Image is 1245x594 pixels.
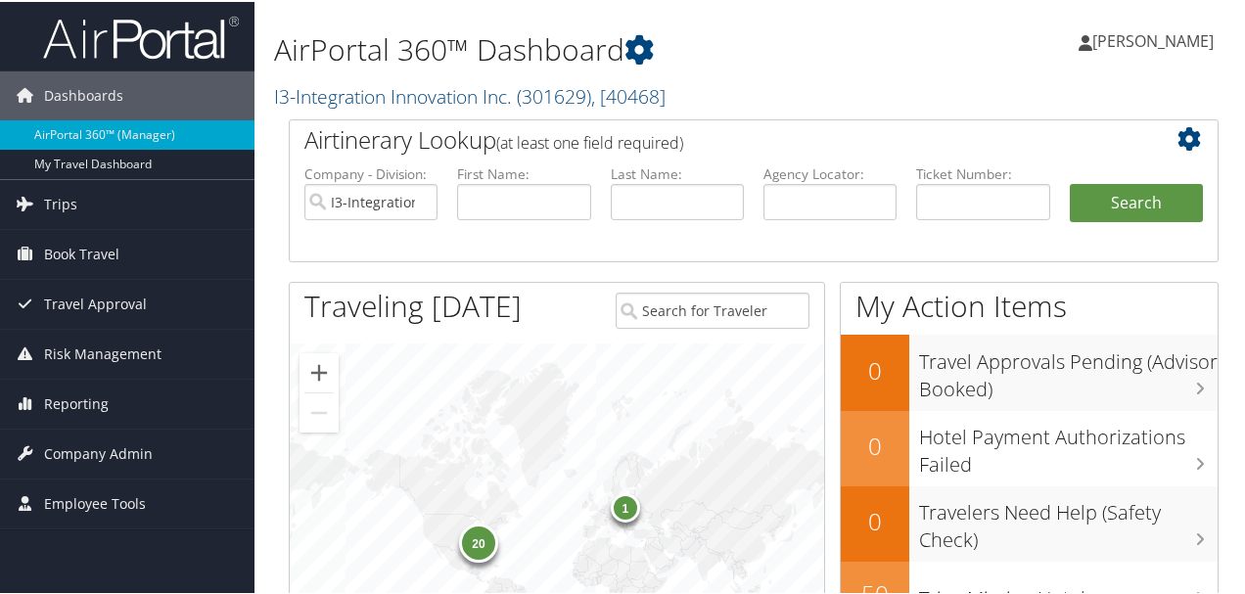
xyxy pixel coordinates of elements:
h3: Travelers Need Help (Safety Check) [919,487,1218,552]
span: Book Travel [44,228,119,277]
h3: Travel Approvals Pending (Advisor Booked) [919,337,1218,401]
img: airportal-logo.png [43,13,239,59]
h2: Airtinerary Lookup [304,121,1126,155]
span: Trips [44,178,77,227]
h3: Hotel Payment Authorizations Failed [919,412,1218,477]
button: Zoom in [300,351,339,390]
span: , [ 40468 ] [591,81,666,108]
span: (at least one field required) [496,130,683,152]
a: 0Travel Approvals Pending (Advisor Booked) [841,333,1218,408]
span: Company Admin [44,428,153,477]
span: [PERSON_NAME] [1092,28,1214,50]
label: Ticket Number: [916,162,1049,182]
input: Search for Traveler [616,291,808,327]
span: Risk Management [44,328,161,377]
span: ( 301629 ) [517,81,591,108]
h1: AirPortal 360™ Dashboard [274,27,913,69]
span: Dashboards [44,69,123,118]
label: First Name: [457,162,590,182]
a: [PERSON_NAME] [1079,10,1233,69]
button: Zoom out [300,391,339,431]
label: Company - Division: [304,162,438,182]
div: 1 [611,490,640,520]
button: Search [1070,182,1203,221]
h2: 0 [841,503,909,536]
label: Agency Locator: [763,162,897,182]
label: Last Name: [611,162,744,182]
span: Travel Approval [44,278,147,327]
h1: My Action Items [841,284,1218,325]
a: I3-Integration Innovation Inc. [274,81,666,108]
span: Employee Tools [44,478,146,526]
a: 0Hotel Payment Authorizations Failed [841,409,1218,484]
div: 20 [459,522,498,561]
h2: 0 [841,428,909,461]
h1: Traveling [DATE] [304,284,522,325]
a: 0Travelers Need Help (Safety Check) [841,484,1218,560]
h2: 0 [841,352,909,386]
span: Reporting [44,378,109,427]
